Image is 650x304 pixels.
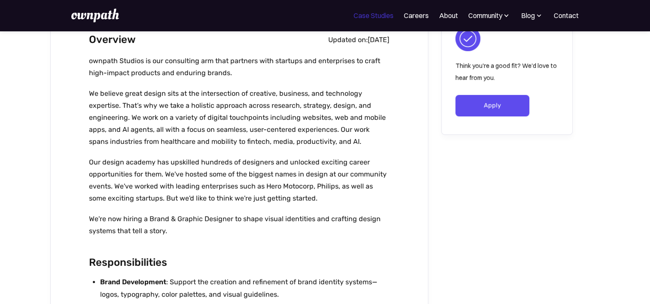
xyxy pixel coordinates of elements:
[89,88,389,148] p: We believe great design sits at the intersection of creative, business, and technology expertise....
[439,10,458,21] a: About
[100,276,389,301] li: : Support the creation and refinement of brand identity systems—logos, typography, color palettes...
[455,95,530,116] a: Apply
[328,36,368,44] div: Updated on:
[468,10,511,21] div: Community
[89,254,389,271] h2: Responsibilities
[354,10,394,21] a: Case Studies
[468,10,502,21] div: Community
[368,36,389,44] div: [DATE]
[89,213,389,237] p: We're now hiring a Brand & Graphic Designer to shape visual identities and crafting design system...
[455,60,558,84] p: Think you're a good fit? We'd love to hear from you.
[100,278,166,286] strong: Brand Development
[89,55,389,79] p: ownpath Studios is our consulting arm that partners with startups and enterprises to craft high-i...
[89,31,136,48] h2: Overview
[89,156,389,204] p: Our design academy has upskilled hundreds of designers and unlocked exciting career opportunities...
[404,10,429,21] a: Careers
[521,10,535,21] div: Blog
[554,10,579,21] a: Contact
[521,10,543,21] div: Blog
